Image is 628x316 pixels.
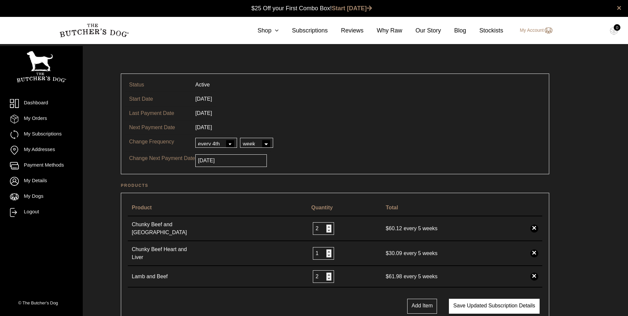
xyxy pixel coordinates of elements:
a: Dashboard [10,99,73,108]
span: 60.12 [386,226,404,231]
a: Payment Methods [10,161,73,170]
span: 30.09 [386,250,404,256]
a: Our Story [402,26,441,35]
td: Last Payment Date [125,106,191,120]
td: every 5 weeks [382,241,526,266]
span: $ [386,226,389,231]
button: Add Item [407,299,437,314]
p: Change Frequency [129,138,195,146]
td: Active [191,78,214,92]
a: × [530,225,538,233]
a: My Details [10,177,73,186]
td: [DATE] [191,106,216,120]
a: Chunky Beef Heart and Liver [132,245,198,261]
a: My Account [513,26,552,34]
td: Status [125,78,191,92]
a: Chunky Beef and [GEOGRAPHIC_DATA] [132,221,198,237]
a: My Subscriptions [10,130,73,139]
a: Lamb and Beef [132,273,198,281]
a: My Orders [10,115,73,124]
img: TBD_Portrait_Logo_White.png [17,51,66,82]
span: $ [386,274,389,279]
span: $ [386,250,389,256]
h2: Products [121,182,549,189]
a: Blog [441,26,466,35]
td: every 5 weeks [382,266,526,288]
a: Logout [10,208,73,217]
a: Shop [244,26,279,35]
a: Why Raw [363,26,402,35]
th: Quantity [307,200,382,216]
th: Product [128,200,307,216]
span: 61.98 [386,274,404,279]
button: Save updated subscription details [449,299,539,314]
td: Next Payment Date [125,120,191,134]
img: TBD_Cart-Empty.png [610,26,618,35]
p: Change Next Payment Date [129,154,195,162]
a: close [617,4,621,12]
td: [DATE] [191,120,216,134]
div: 0 [614,24,620,31]
a: × [530,249,538,257]
td: [DATE] [191,92,216,106]
a: My Addresses [10,146,73,155]
th: Total [382,200,526,216]
a: × [530,273,538,281]
a: Subscriptions [279,26,328,35]
td: every 5 weeks [382,216,526,241]
a: Start [DATE] [332,5,372,12]
a: Stockists [466,26,503,35]
a: My Dogs [10,192,73,201]
td: Start Date [125,92,191,106]
a: Reviews [328,26,363,35]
